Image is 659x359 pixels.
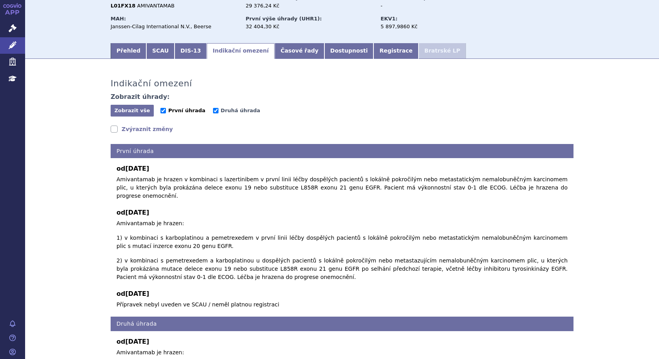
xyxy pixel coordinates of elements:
span: [DATE] [125,290,149,297]
button: Zobrazit vše [111,105,154,117]
b: od [117,289,568,299]
div: 32 404,30 Kč [246,23,373,30]
span: Druhá úhrada [221,108,260,113]
p: Přípravek nebyl uveden ve SCAU / neměl platnou registraci [117,301,568,309]
a: SCAU [146,43,175,59]
strong: L01FX18 [111,3,135,9]
p: Amivantamab je hrazen v kombinaci s lazertinibem v první linii léčby dospělých pacientů s lokálně... [117,175,568,200]
span: [DATE] [125,209,149,216]
strong: První výše úhrady (UHR1): [246,16,322,22]
h4: První úhrada [111,144,573,159]
b: od [117,208,568,217]
span: Zobrazit vše [115,108,150,113]
span: První úhrada [168,108,205,113]
span: AMIVANTAMAB [137,3,175,9]
a: Zvýraznit změny [111,125,173,133]
a: Přehled [111,43,146,59]
a: Časové řady [275,43,324,59]
h4: Zobrazit úhrady: [111,93,170,101]
h4: Druhá úhrada [111,317,573,331]
a: Indikační omezení [207,43,275,59]
input: První úhrada [160,108,166,113]
a: DIS-13 [175,43,207,59]
span: [DATE] [125,338,149,345]
div: - [380,2,469,9]
h3: Indikační omezení [111,78,192,89]
strong: MAH: [111,16,126,22]
a: Registrace [373,43,418,59]
input: Druhá úhrada [213,108,218,113]
a: Dostupnosti [324,43,374,59]
div: 29 376,24 Kč [246,2,373,9]
strong: EKV1: [380,16,397,22]
p: Amivantamab je hrazen: 1) v kombinaci s karboplatinou a pemetrexedem v první linii léčby dospělýc... [117,219,568,281]
b: od [117,337,568,346]
b: od [117,164,568,173]
span: [DATE] [125,165,149,172]
div: Janssen-Cilag International N.V., Beerse [111,23,238,30]
div: 5 897,9860 Kč [380,23,469,30]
